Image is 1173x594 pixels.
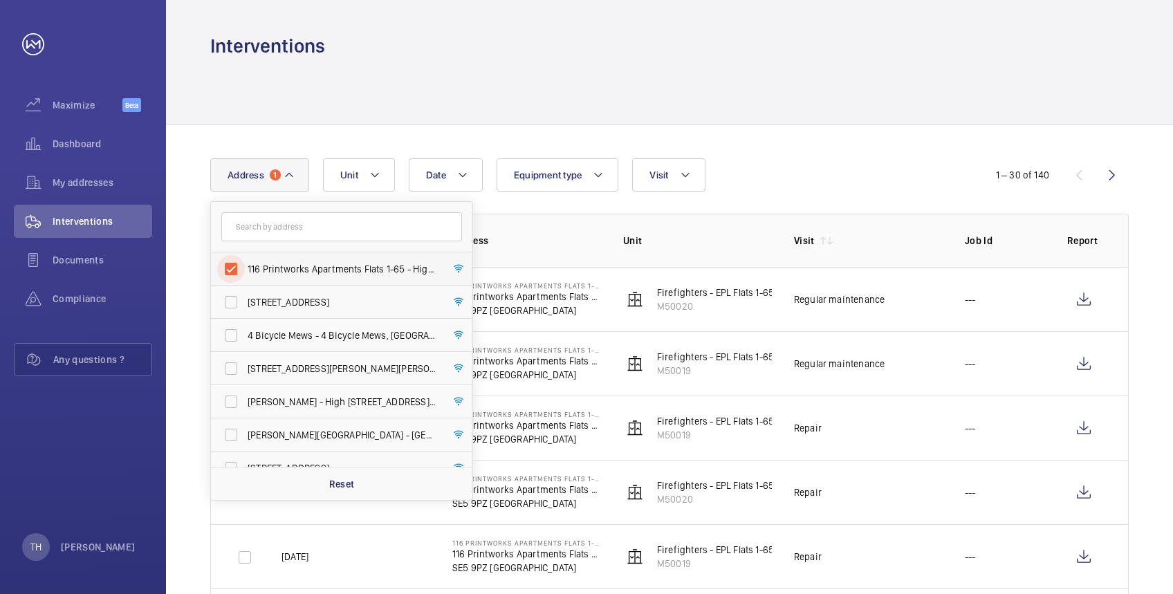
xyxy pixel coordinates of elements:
p: SE5 9PZ [GEOGRAPHIC_DATA] [452,496,601,510]
img: elevator.svg [627,548,643,565]
p: Firefighters - EPL Flats 1-65 No 1 [657,414,794,428]
button: Unit [323,158,395,192]
span: My addresses [53,176,152,189]
p: SE5 9PZ [GEOGRAPHIC_DATA] [452,304,601,317]
button: Equipment type [497,158,619,192]
div: Regular maintenance [794,357,885,371]
p: --- [965,357,976,371]
p: 116 Printworks Apartments Flats 1-65 [452,354,601,368]
p: 116 Printworks Apartments Flats 1-65 [452,547,601,561]
p: Reset [329,477,355,491]
button: Visit [632,158,705,192]
span: Equipment type [514,169,582,180]
p: 116 Printworks Apartments Flats 1-65 [452,483,601,496]
img: elevator.svg [627,291,643,308]
input: Search by address [221,212,462,241]
button: Address1 [210,158,309,192]
span: Address [228,169,264,180]
p: Address [452,234,601,248]
img: elevator.svg [627,420,643,436]
p: --- [965,485,976,499]
button: Date [409,158,483,192]
span: 1 [270,169,281,180]
p: Firefighters - EPL Flats 1-65 No 1 [657,543,794,557]
p: --- [965,293,976,306]
span: 116 Printworks Apartments Flats 1-65 - High Risk Building - 116 Printworks Apartments [STREET_ADD... [248,262,438,276]
span: [STREET_ADDRESS][PERSON_NAME][PERSON_NAME] [248,362,438,375]
span: Maximize [53,98,122,112]
div: Repair [794,421,822,435]
img: elevator.svg [627,484,643,501]
p: 116 Printworks Apartments Flats 1-65 [452,290,601,304]
h1: Interventions [210,33,325,59]
p: Unit [623,234,772,248]
p: Firefighters - EPL Flats 1-65 No 2 [657,286,796,299]
p: 116 Printworks Apartments Flats 1-65 - High Risk Building [452,474,601,483]
p: 116 Printworks Apartments Flats 1-65 - High Risk Building [452,410,601,418]
span: Unit [340,169,358,180]
span: [PERSON_NAME] - High [STREET_ADDRESS][PERSON_NAME] [248,395,438,409]
p: Visit [794,234,815,248]
span: Beta [122,98,141,112]
p: 116 Printworks Apartments Flats 1-65 - High Risk Building [452,346,601,354]
p: M50019 [657,428,794,442]
p: 116 Printworks Apartments Flats 1-65 - High Risk Building [452,281,601,290]
span: Compliance [53,292,152,306]
p: [DATE] [281,550,308,564]
p: SE5 9PZ [GEOGRAPHIC_DATA] [452,432,601,446]
span: Any questions ? [53,353,151,366]
p: M50020 [657,299,796,313]
p: TH [30,540,41,554]
p: M50019 [657,364,794,378]
span: Visit [649,169,668,180]
p: 116 Printworks Apartments Flats 1-65 - High Risk Building [452,539,601,547]
span: [STREET_ADDRESS] [248,295,438,309]
div: Regular maintenance [794,293,885,306]
p: --- [965,550,976,564]
p: Job Id [965,234,1045,248]
img: elevator.svg [627,355,643,372]
span: Date [426,169,446,180]
span: Documents [53,253,152,267]
div: Repair [794,550,822,564]
span: Interventions [53,214,152,228]
span: Dashboard [53,137,152,151]
span: [STREET_ADDRESS] [248,461,438,475]
p: --- [965,421,976,435]
p: SE5 9PZ [GEOGRAPHIC_DATA] [452,561,601,575]
span: [PERSON_NAME][GEOGRAPHIC_DATA] - [GEOGRAPHIC_DATA] [248,428,438,442]
p: M50019 [657,557,794,570]
p: Firefighters - EPL Flats 1-65 No 2 [657,479,796,492]
p: Firefighters - EPL Flats 1-65 No 1 [657,350,794,364]
div: Repair [794,485,822,499]
div: 1 – 30 of 140 [996,168,1049,182]
p: SE5 9PZ [GEOGRAPHIC_DATA] [452,368,601,382]
p: Report [1067,234,1100,248]
p: 116 Printworks Apartments Flats 1-65 [452,418,601,432]
p: [PERSON_NAME] [61,540,136,554]
span: 4 Bicycle Mews - 4 Bicycle Mews, [GEOGRAPHIC_DATA] 6FF [248,328,438,342]
p: M50020 [657,492,796,506]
